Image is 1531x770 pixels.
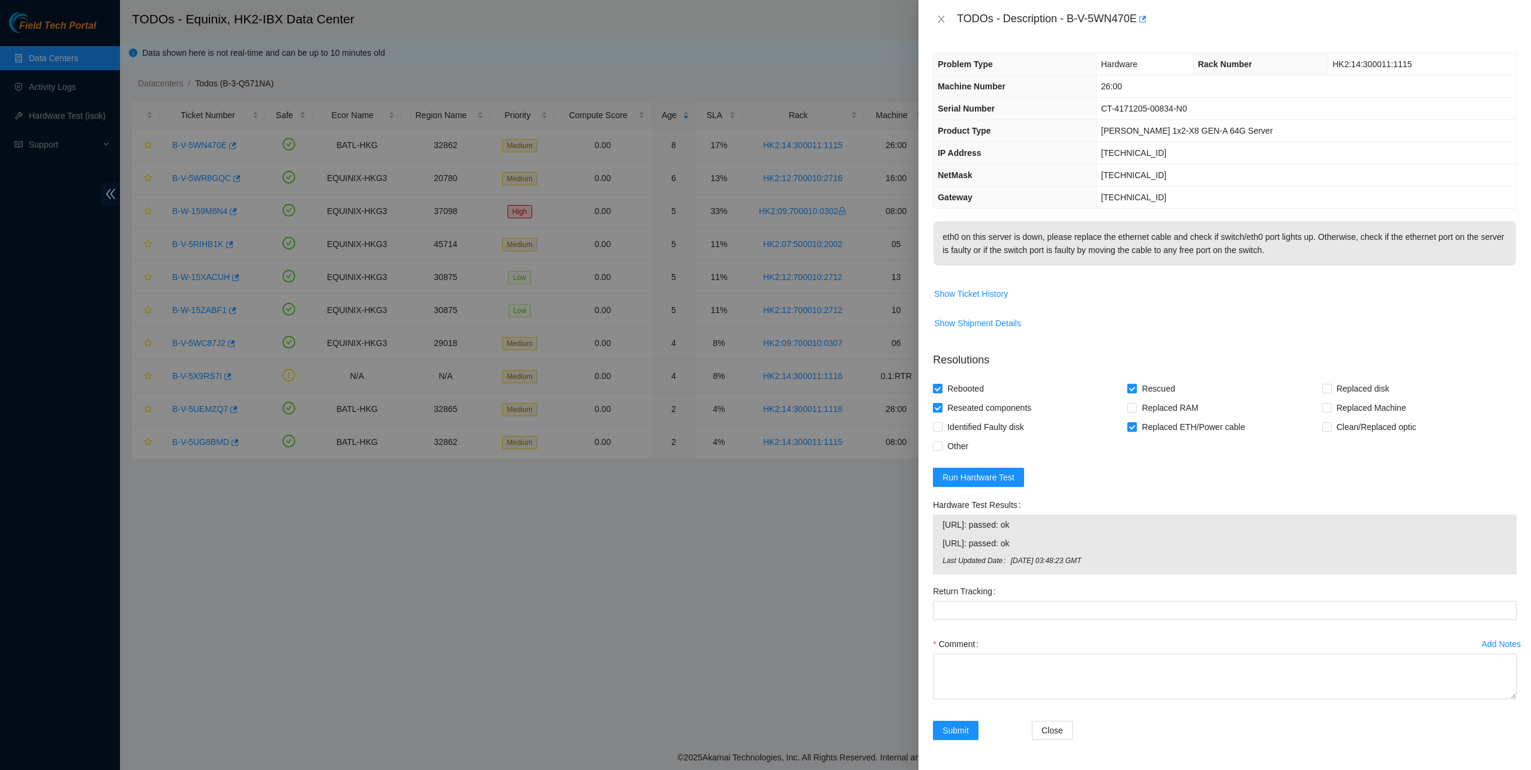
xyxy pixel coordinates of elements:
span: Close [1041,724,1063,737]
span: Product Type [938,126,990,136]
span: 26:00 [1101,82,1122,91]
span: Replaced disk [1332,379,1394,398]
span: Replaced RAM [1137,398,1203,417]
span: Machine Number [938,82,1005,91]
span: [URL]: passed: ok [942,537,1507,550]
input: Return Tracking [933,601,1517,620]
span: Show Ticket History [934,287,1008,300]
label: Comment [933,634,983,654]
span: [PERSON_NAME] 1x2-X8 GEN-A 64G Server [1101,126,1272,136]
span: Clean/Replaced optic [1332,417,1421,437]
span: Rack Number [1198,59,1252,69]
p: eth0 on this server is down, please replace the ethernet cable and check if switch/eth0 port ligh... [933,221,1516,266]
span: Rebooted [942,379,989,398]
span: Run Hardware Test [942,471,1014,484]
span: [URL]: passed: ok [942,518,1507,531]
span: Serial Number [938,104,995,113]
span: [TECHNICAL_ID] [1101,192,1166,202]
div: Add Notes [1482,640,1521,648]
span: Rescued [1137,379,1179,398]
button: Close [1032,721,1073,740]
span: Other [942,437,973,456]
span: Last Updated Date [942,555,1010,567]
span: Show Shipment Details [934,317,1021,330]
button: Add Notes [1481,634,1521,654]
span: NetMask [938,170,972,180]
button: Submit [933,721,978,740]
label: Hardware Test Results [933,495,1025,515]
span: [DATE] 03:48:23 GMT [1011,555,1507,567]
span: [TECHNICAL_ID] [1101,148,1166,158]
label: Return Tracking [933,582,1001,601]
button: Run Hardware Test [933,468,1024,487]
div: TODOs - Description - B-V-5WN470E [957,10,1517,29]
span: CT-4171205-00834-N0 [1101,104,1187,113]
button: Show Shipment Details [933,314,1022,333]
button: Show Ticket History [933,284,1008,303]
span: Problem Type [938,59,993,69]
span: close [936,14,946,24]
span: IP Address [938,148,981,158]
span: Identified Faulty disk [942,417,1029,437]
span: Replaced ETH/Power cable [1137,417,1250,437]
span: Replaced Machine [1332,398,1411,417]
p: Resolutions [933,342,1517,368]
span: Submit [942,724,969,737]
textarea: Comment [933,654,1517,699]
span: Reseated components [942,398,1036,417]
span: HK2:14:300011:1115 [1332,59,1412,69]
span: Gateway [938,192,972,202]
button: Close [933,14,950,25]
span: Hardware [1101,59,1137,69]
span: [TECHNICAL_ID] [1101,170,1166,180]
